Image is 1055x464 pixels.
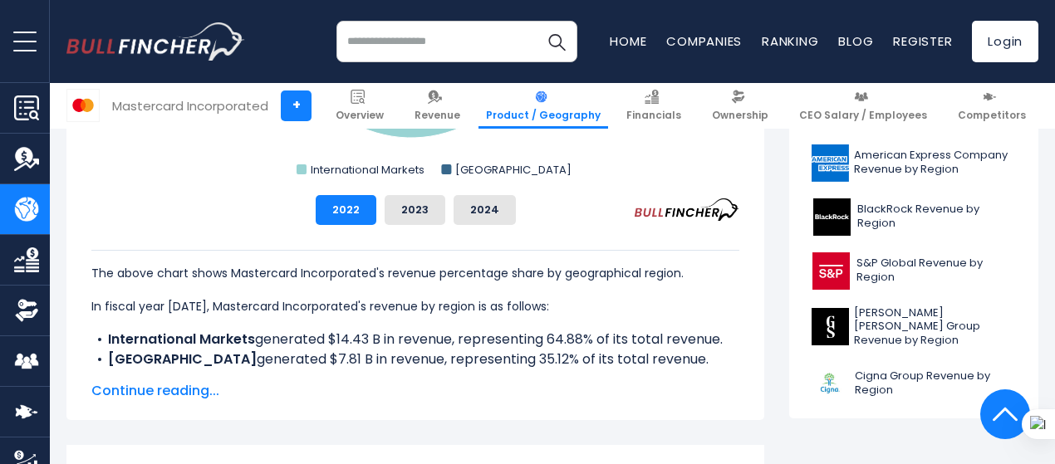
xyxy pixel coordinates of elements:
a: Product / Geography [478,83,608,129]
img: MA logo [67,90,99,121]
span: Overview [336,109,384,122]
span: Ownership [712,109,768,122]
a: Revenue [407,83,468,129]
button: 2024 [454,195,516,225]
img: CI logo [812,364,850,402]
b: International Markets [108,330,255,349]
a: Financials [619,83,689,129]
span: BlackRock Revenue by Region [857,203,1016,231]
a: CEO Salary / Employees [792,83,935,129]
span: [PERSON_NAME] [PERSON_NAME] Group Revenue by Region [854,306,1016,349]
span: Revenue [415,109,460,122]
span: Cigna Group Revenue by Region [855,369,1016,398]
a: Go to homepage [66,22,245,61]
a: Ranking [762,32,818,50]
span: S&P Global Revenue by Region [856,256,1016,285]
span: American Express Company Revenue by Region [854,149,1016,177]
div: Mastercard Incorporated [112,96,268,115]
span: Financials [626,109,681,122]
img: GS logo [812,308,849,345]
button: 2023 [385,195,445,225]
p: The above chart shows Mastercard Incorporated's revenue percentage share by geographical region. [91,263,739,283]
img: AXP logo [812,144,849,182]
img: bullfincher logo [66,22,245,61]
a: Login [972,21,1038,62]
li: generated $14.43 B in revenue, representing 64.88% of its total revenue. [91,330,739,349]
a: Blog [838,32,873,50]
a: American Express Company Revenue by Region [802,140,1026,186]
li: generated $7.81 B in revenue, representing 35.12% of its total revenue. [91,349,739,369]
a: Home [610,32,646,50]
a: BlackRock Revenue by Region [802,194,1026,240]
a: + [281,90,312,121]
button: 2022 [316,195,376,225]
img: BLK logo [812,198,852,236]
span: Continue reading... [91,381,739,401]
button: Search [536,21,577,62]
a: [PERSON_NAME] [PERSON_NAME] Group Revenue by Region [802,302,1026,353]
a: Competitors [950,83,1033,129]
span: Competitors [958,109,1026,122]
img: Ownership [14,298,39,323]
span: Product / Geography [486,109,601,122]
b: [GEOGRAPHIC_DATA] [108,349,257,369]
a: Overview [328,83,391,129]
a: Companies [666,32,742,50]
text: [GEOGRAPHIC_DATA] [455,162,572,178]
a: S&P Global Revenue by Region [802,248,1026,294]
p: In fiscal year [DATE], Mastercard Incorporated's revenue by region is as follows: [91,296,739,316]
img: SPGI logo [812,252,851,290]
a: Register [893,32,952,50]
span: CEO Salary / Employees [799,109,927,122]
a: Cigna Group Revenue by Region [802,360,1026,406]
a: Ownership [704,83,776,129]
text: International Markets [311,162,424,178]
